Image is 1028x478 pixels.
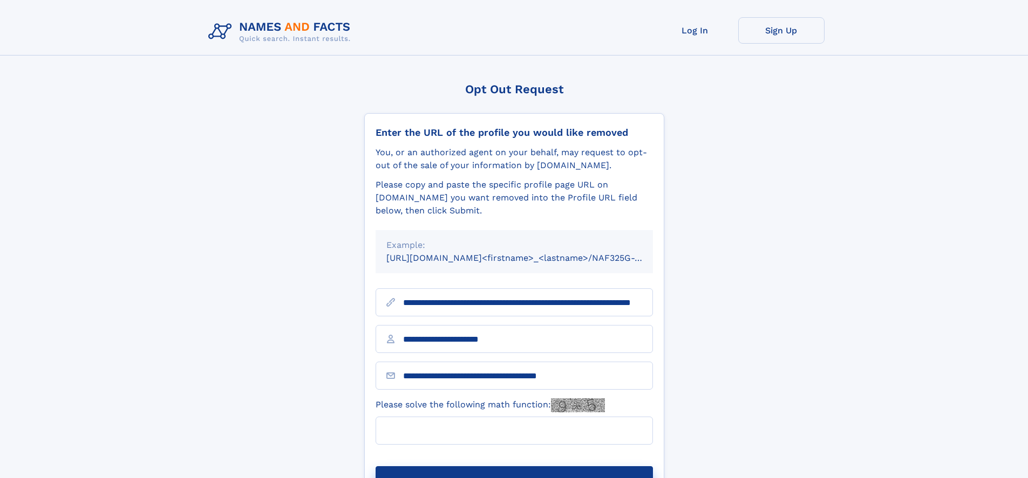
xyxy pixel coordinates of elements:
div: Please copy and paste the specific profile page URL on [DOMAIN_NAME] you want removed into the Pr... [376,178,653,217]
a: Sign Up [738,17,825,44]
a: Log In [652,17,738,44]
div: You, or an authorized agent on your behalf, may request to opt-out of the sale of your informatio... [376,146,653,172]
div: Example: [386,239,642,252]
div: Opt Out Request [364,82,664,96]
label: Please solve the following math function: [376,398,605,412]
img: Logo Names and Facts [204,17,359,46]
small: [URL][DOMAIN_NAME]<firstname>_<lastname>/NAF325G-xxxxxxxx [386,253,673,263]
div: Enter the URL of the profile you would like removed [376,127,653,138]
